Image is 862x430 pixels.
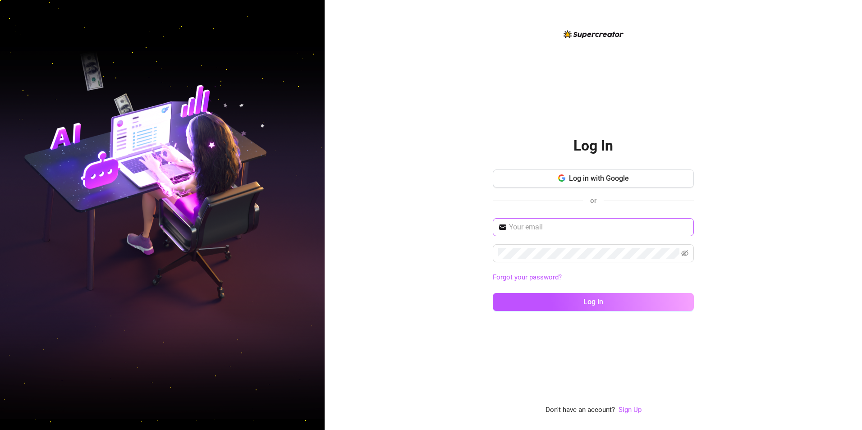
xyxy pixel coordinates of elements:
[619,406,642,414] a: Sign Up
[493,273,562,281] a: Forgot your password?
[493,169,694,188] button: Log in with Google
[573,137,613,155] h2: Log In
[493,293,694,311] button: Log in
[569,174,629,183] span: Log in with Google
[564,30,624,38] img: logo-BBDzfeDw.svg
[509,222,688,233] input: Your email
[619,405,642,416] a: Sign Up
[681,250,688,257] span: eye-invisible
[590,197,596,205] span: or
[493,272,694,283] a: Forgot your password?
[583,297,603,306] span: Log in
[546,405,615,416] span: Don't have an account?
